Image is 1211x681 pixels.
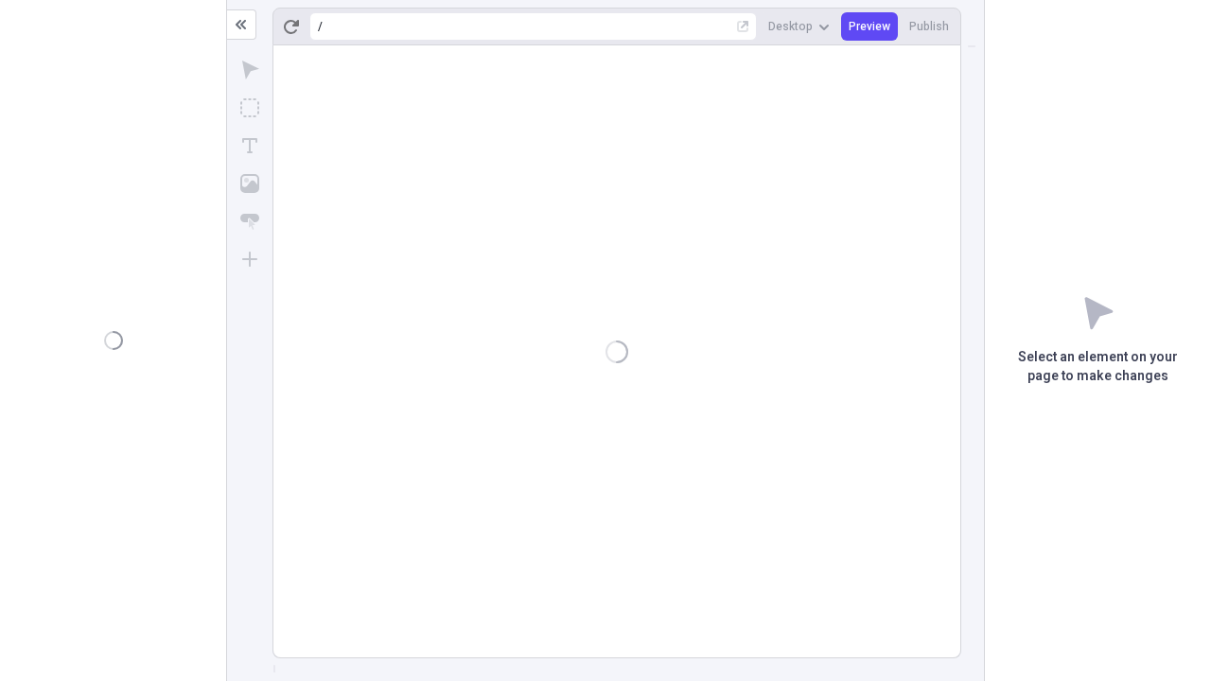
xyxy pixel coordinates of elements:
button: Box [233,91,267,125]
button: Desktop [761,12,837,41]
button: Preview [841,12,898,41]
span: Publish [909,19,949,34]
div: / [318,19,323,34]
button: Publish [902,12,957,41]
span: Preview [849,19,890,34]
button: Image [233,166,267,201]
button: Text [233,129,267,163]
button: Button [233,204,267,238]
p: Select an element on your page to make changes [985,348,1211,386]
span: Desktop [768,19,813,34]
